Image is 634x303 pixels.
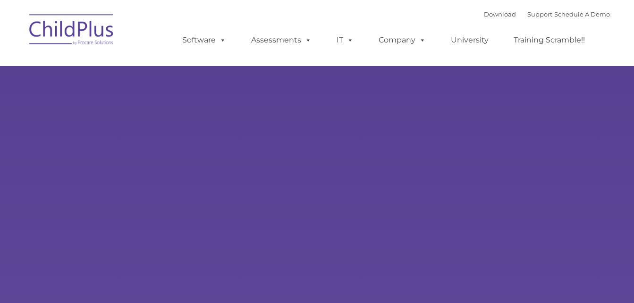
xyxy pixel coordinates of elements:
a: Training Scramble!! [504,31,594,50]
a: IT [327,31,363,50]
a: Download [484,10,516,18]
a: University [441,31,498,50]
a: Support [527,10,552,18]
a: Company [369,31,435,50]
img: ChildPlus by Procare Solutions [25,8,119,55]
a: Software [173,31,236,50]
a: Assessments [242,31,321,50]
a: Schedule A Demo [554,10,610,18]
font: | [484,10,610,18]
